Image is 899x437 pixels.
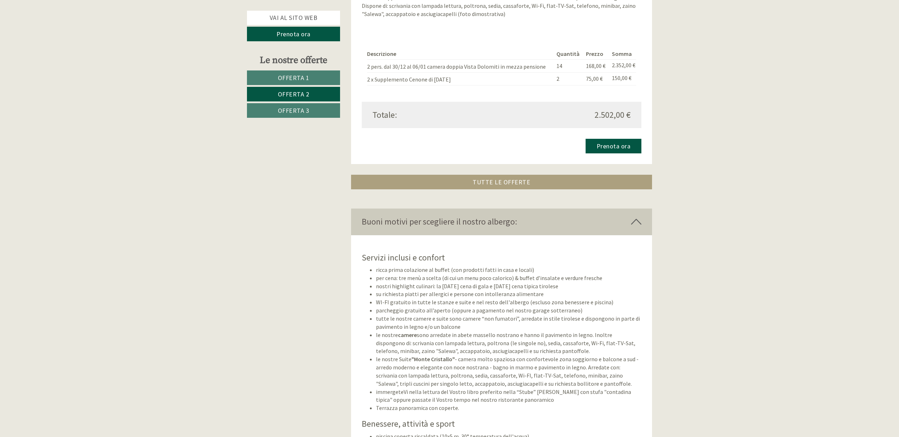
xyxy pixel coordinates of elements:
div: le nostre sono arredate in abete massello nostrano e hanno il pavimento in legno. Inoltre dispong... [376,331,642,356]
strong: camere [398,331,417,338]
span: 75,00 € [586,75,603,82]
div: Totale: [367,109,502,121]
li: ricca prima colazione al buffet (con prodotti fatti in casa e locali) [376,266,642,274]
strong: "Monte Cristallo" [411,356,455,363]
th: Descrizione [367,48,554,59]
li: tutte le nostre camere e suite sono camere “non fumatori”, arredate in stile tirolese e dispongon... [376,315,642,331]
li: Terrazza panoramica con coperte. [376,404,642,412]
td: 2 pers. dal 30/12 al 06/01 camera doppia Vista Dolomiti in mezza pensione [367,60,554,73]
div: Buoni motivi per scegliere il nostro albergo: [351,209,652,235]
li: WI-FI gratuito in tutte le stanze e suite e nel resto dell'albergo (escluso zona benessere e pisc... [376,298,642,306]
li: per cena: tre menù a scelta (di cui un menu poco calorico) & buffet d’insalate e verdure fresche [376,274,642,282]
td: 2.352,00 € [609,60,636,73]
li: nostri highlight culinari: la [DATE] cena di gala e [DATE] cena tipica tirolese [376,282,642,290]
a: Prenota ora [247,27,340,41]
span: 168,00 € [586,62,605,69]
a: Vai al sito web [247,11,340,25]
a: Prenota ora [586,139,642,153]
li: immergeteVi nella lettura del Vostro libro preferito nella “Stube” [PERSON_NAME] con stufa "conta... [376,388,642,404]
div: Le nostre offerte [247,54,340,67]
th: Quantità [554,48,583,59]
th: Somma [609,48,636,59]
td: 150,00 € [609,73,636,85]
span: Offerta 1 [278,74,309,82]
td: 2 x Supplemento Cenone di [DATE] [367,73,554,85]
a: TUTTE LE OFFERTE [351,175,652,189]
div: le nostre Suite - camera molto spaziosa con confortevole zona soggiorno e balcone a sud - arredo ... [376,355,642,388]
span: Offerta 2 [278,90,309,98]
li: parcheggio gratuito all’aperto (oppure a pagamento nel nostro garage sotterraneo) [376,306,642,315]
span: 2.502,00 € [594,109,631,121]
h3: Servizi inclusi e confort [362,253,642,262]
span: Offerta 3 [278,106,309,115]
li: su richiesta piatti per allergici e persone con intolleranza alimentare [376,290,642,298]
td: 2 [554,73,583,85]
td: 14 [554,60,583,73]
h3: Benessere, attività e sport [362,419,642,428]
th: Prezzo [583,48,609,59]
